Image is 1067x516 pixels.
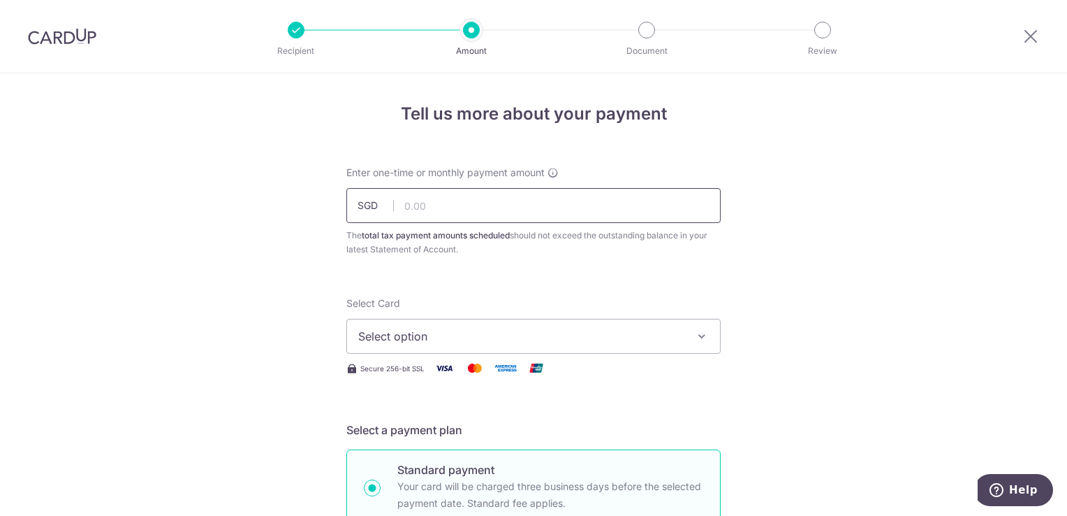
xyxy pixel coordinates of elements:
h4: Tell us more about your payment [346,101,721,127]
p: Review [771,44,874,58]
img: American Express [492,359,520,377]
span: Select option [358,328,684,345]
h5: Select a payment plan [346,422,721,438]
img: Union Pay [522,359,550,377]
span: Enter one-time or monthly payment amount [346,166,545,180]
button: Select option [346,319,721,354]
p: Standard payment [397,461,703,478]
span: translation missing: en.payables.payment_networks.credit_card.summary.labels.select_card [346,297,400,309]
img: CardUp [28,28,96,45]
p: Recipient [244,44,348,58]
img: Mastercard [461,359,489,377]
p: Document [595,44,698,58]
p: Amount [420,44,523,58]
input: 0.00 [346,188,721,223]
p: Your card will be charged three business days before the selected payment date. Standard fee appl... [397,478,703,512]
img: Visa [430,359,458,377]
b: total tax payment amounts scheduled [362,230,510,241]
span: SGD [358,199,394,213]
div: The should not exceed the outstanding balance in your latest Statement of Account. [346,229,721,257]
iframe: Opens a widget where you can find more information [978,474,1053,509]
span: Secure 256-bit SSL [360,363,425,374]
